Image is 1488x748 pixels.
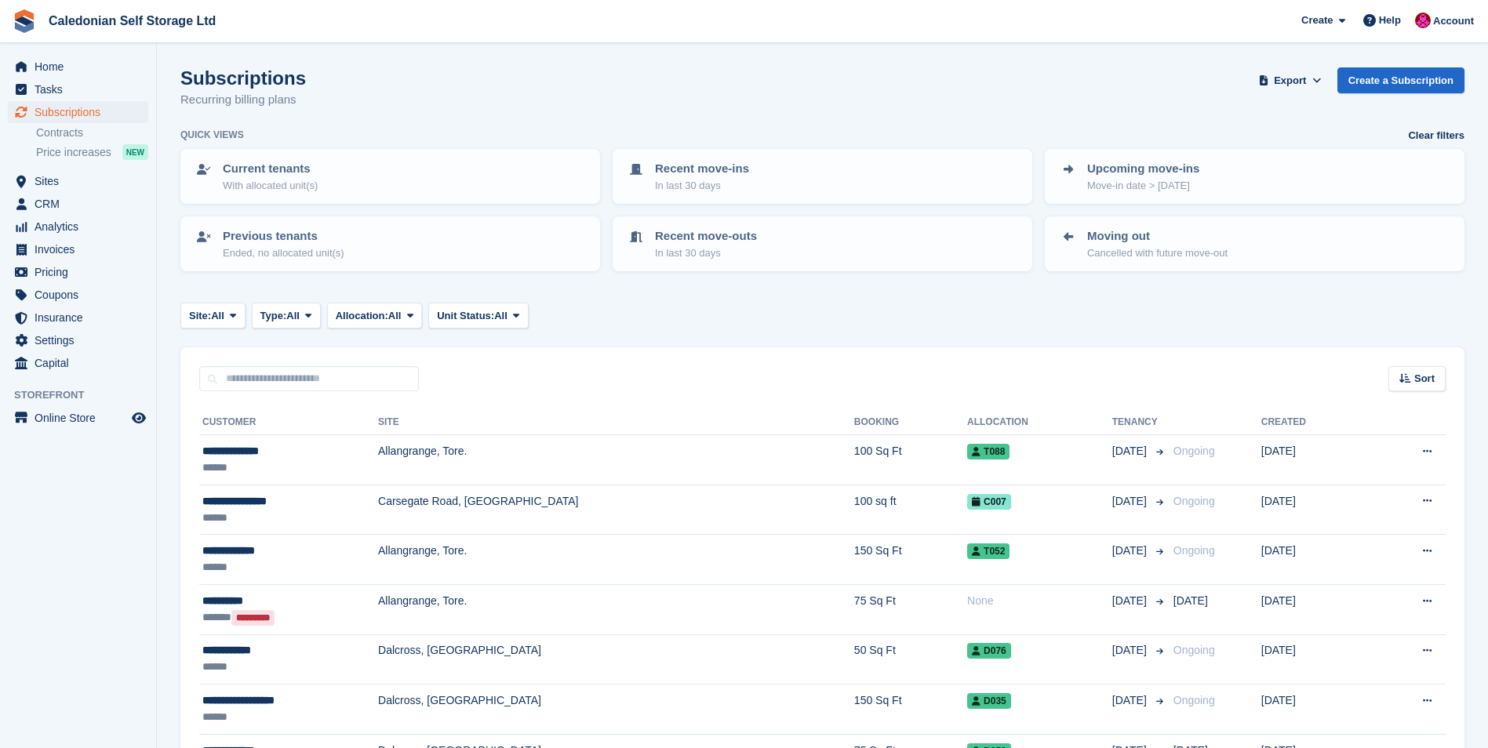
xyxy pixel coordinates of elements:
button: Allocation: All [327,303,423,329]
a: Contracts [36,125,148,140]
span: [DATE] [1112,642,1150,659]
span: All [286,308,300,324]
a: menu [8,261,148,283]
td: [DATE] [1261,584,1368,634]
span: Allocation: [336,308,388,324]
td: Dalcross, [GEOGRAPHIC_DATA] [378,684,854,735]
td: [DATE] [1261,485,1368,535]
td: [DATE] [1261,435,1368,485]
span: All [494,308,508,324]
th: Tenancy [1112,410,1167,435]
td: 150 Sq Ft [854,535,967,585]
span: T052 [967,543,1010,559]
th: Allocation [967,410,1112,435]
span: Subscriptions [35,101,129,123]
span: Site: [189,308,211,324]
a: menu [8,407,148,429]
p: Current tenants [223,160,318,178]
a: Clear filters [1408,128,1464,143]
p: Upcoming move-ins [1087,160,1199,178]
p: With allocated unit(s) [223,178,318,194]
p: In last 30 days [655,245,757,261]
a: menu [8,101,148,123]
span: T088 [967,444,1010,459]
p: Moving out [1087,227,1228,245]
a: menu [8,56,148,78]
span: Analytics [35,216,129,238]
td: 150 Sq Ft [854,684,967,735]
a: Moving out Cancelled with future move-out [1046,218,1463,270]
a: menu [8,352,148,374]
a: Previous tenants Ended, no allocated unit(s) [182,218,598,270]
a: menu [8,329,148,351]
span: [DATE] [1112,593,1150,609]
a: menu [8,284,148,306]
a: Price increases NEW [36,143,148,161]
div: NEW [122,144,148,160]
button: Type: All [252,303,321,329]
span: [DATE] [1112,443,1150,459]
span: [DATE] [1112,543,1150,559]
td: 75 Sq Ft [854,584,967,634]
span: Settings [35,329,129,351]
span: Ongoing [1173,694,1215,706]
span: Ongoing [1173,495,1215,507]
span: Ongoing [1173,445,1215,457]
th: Booking [854,410,967,435]
td: 100 sq ft [854,485,967,535]
span: Type: [260,308,287,324]
p: Move-in date > [DATE] [1087,178,1199,194]
p: Recent move-ins [655,160,749,178]
p: In last 30 days [655,178,749,194]
td: 100 Sq Ft [854,435,967,485]
td: [DATE] [1261,634,1368,684]
a: Preview store [129,408,148,427]
td: 50 Sq Ft [854,634,967,684]
span: Online Store [35,407,129,429]
span: Create [1301,13,1333,28]
td: [DATE] [1261,684,1368,735]
a: menu [8,216,148,238]
a: Current tenants With allocated unit(s) [182,151,598,202]
a: menu [8,193,148,215]
div: None [967,593,1112,609]
span: Unit Status: [437,308,494,324]
span: Coupons [35,284,129,306]
img: stora-icon-8386f47178a22dfd0bd8f6a31ec36ba5ce8667c1dd55bd0f319d3a0aa187defe.svg [13,9,36,33]
span: Help [1379,13,1401,28]
span: [DATE] [1112,692,1150,709]
a: Upcoming move-ins Move-in date > [DATE] [1046,151,1463,202]
span: All [388,308,402,324]
span: D076 [967,643,1011,659]
a: menu [8,170,148,192]
span: Ongoing [1173,544,1215,557]
span: Tasks [35,78,129,100]
a: menu [8,238,148,260]
span: Invoices [35,238,129,260]
td: Dalcross, [GEOGRAPHIC_DATA] [378,634,854,684]
td: Carsegate Road, [GEOGRAPHIC_DATA] [378,485,854,535]
span: All [211,308,224,324]
a: Create a Subscription [1337,67,1464,93]
img: Donald Mathieson [1415,13,1431,28]
span: Sites [35,170,129,192]
h1: Subscriptions [180,67,306,89]
span: CRM [35,193,129,215]
p: Recent move-outs [655,227,757,245]
td: Allangrange, Tore. [378,584,854,634]
span: Capital [35,352,129,374]
button: Site: All [180,303,246,329]
button: Unit Status: All [428,303,528,329]
p: Cancelled with future move-out [1087,245,1228,261]
th: Created [1261,410,1368,435]
a: menu [8,307,148,329]
span: [DATE] [1112,493,1150,510]
a: menu [8,78,148,100]
th: Customer [199,410,378,435]
span: [DATE] [1173,594,1208,607]
a: Caledonian Self Storage Ltd [42,8,222,34]
h6: Quick views [180,128,244,142]
td: Allangrange, Tore. [378,535,854,585]
a: Recent move-outs In last 30 days [614,218,1031,270]
span: Account [1433,13,1474,29]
